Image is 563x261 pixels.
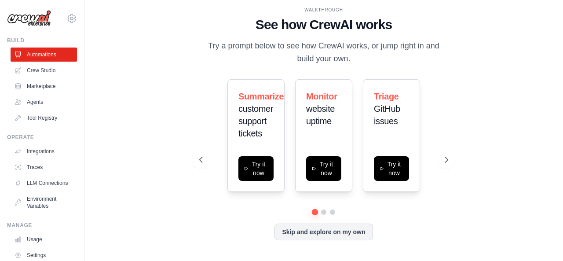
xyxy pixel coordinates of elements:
[238,156,274,181] button: Try it now
[7,134,77,141] div: Operate
[7,10,51,27] img: Logo
[374,156,409,181] button: Try it now
[11,63,77,77] a: Crew Studio
[274,224,373,240] button: Skip and explore on my own
[238,92,284,101] span: Summarize
[11,111,77,125] a: Tool Registry
[306,104,335,126] span: website uptime
[11,232,77,246] a: Usage
[11,95,77,109] a: Agents
[7,222,77,229] div: Manage
[11,144,77,158] a: Integrations
[11,176,77,190] a: LLM Connections
[374,104,400,126] span: GitHub issues
[199,17,448,33] h1: See how CrewAI works
[238,104,273,138] span: customer support tickets
[11,160,77,174] a: Traces
[374,92,399,101] span: Triage
[11,192,77,213] a: Environment Variables
[11,79,77,93] a: Marketplace
[199,7,448,13] div: WALKTHROUGH
[199,40,448,66] p: Try a prompt below to see how CrewAI works, or jump right in and build your own.
[306,156,341,181] button: Try it now
[7,37,77,44] div: Build
[11,48,77,62] a: Automations
[306,92,337,101] span: Monitor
